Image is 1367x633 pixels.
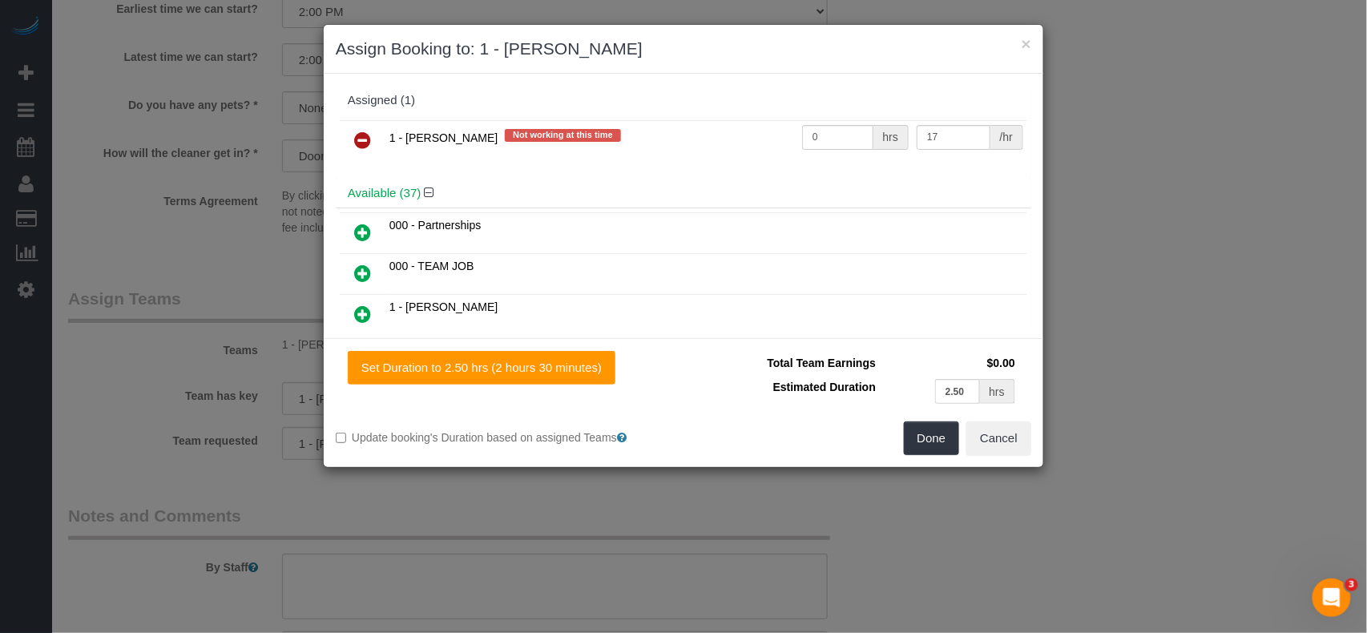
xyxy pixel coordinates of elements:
[696,351,880,375] td: Total Team Earnings
[1313,579,1351,617] iframe: Intercom live chat
[1345,579,1358,591] span: 3
[980,379,1015,404] div: hrs
[389,219,481,232] span: 000 - Partnerships
[336,433,346,443] input: Update booking's Duration based on assigned Teams
[773,381,876,393] span: Estimated Duration
[348,94,1019,107] div: Assigned (1)
[348,351,615,385] button: Set Duration to 2.50 hrs (2 hours 30 minutes)
[389,300,498,313] span: 1 - [PERSON_NAME]
[348,187,1019,200] h4: Available (37)
[873,125,909,150] div: hrs
[389,260,474,272] span: 000 - TEAM JOB
[966,421,1031,455] button: Cancel
[990,125,1023,150] div: /hr
[904,421,960,455] button: Done
[880,351,1019,375] td: $0.00
[389,131,498,144] span: 1 - [PERSON_NAME]
[336,37,1031,61] h3: Assign Booking to: 1 - [PERSON_NAME]
[1022,35,1031,52] button: ×
[336,429,671,446] label: Update booking's Duration based on assigned Teams
[505,129,621,142] span: Not working at this time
